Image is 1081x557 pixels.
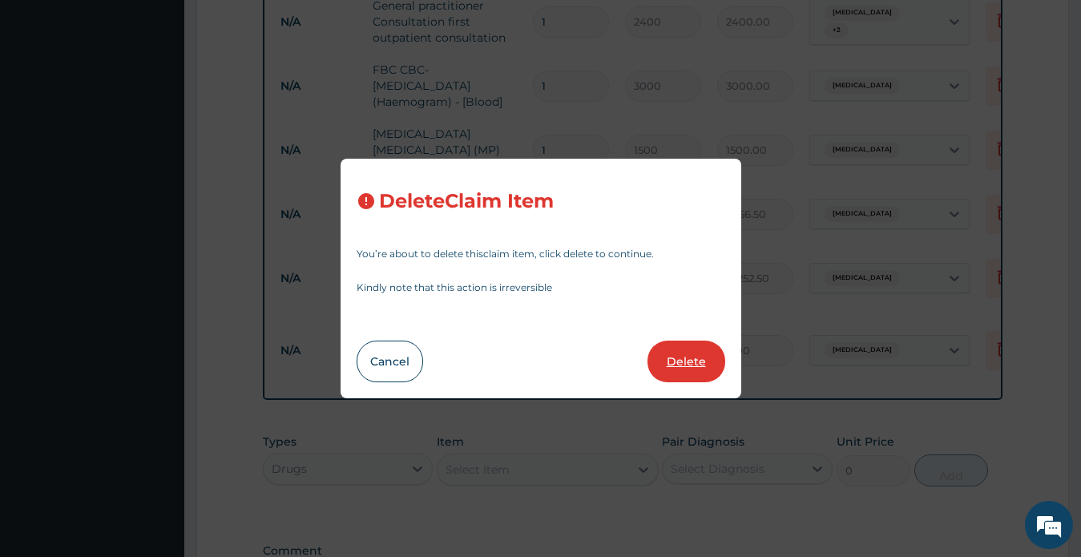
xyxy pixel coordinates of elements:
[93,173,221,335] span: We're online!
[379,191,554,212] h3: Delete Claim Item
[30,80,65,120] img: d_794563401_company_1708531726252_794563401
[357,249,725,259] p: You’re about to delete this claim item , click delete to continue.
[357,283,725,293] p: Kindly note that this action is irreversible
[8,380,305,436] textarea: Type your message and hit 'Enter'
[263,8,301,46] div: Minimize live chat window
[83,90,269,111] div: Chat with us now
[647,341,725,382] button: Delete
[357,341,423,382] button: Cancel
